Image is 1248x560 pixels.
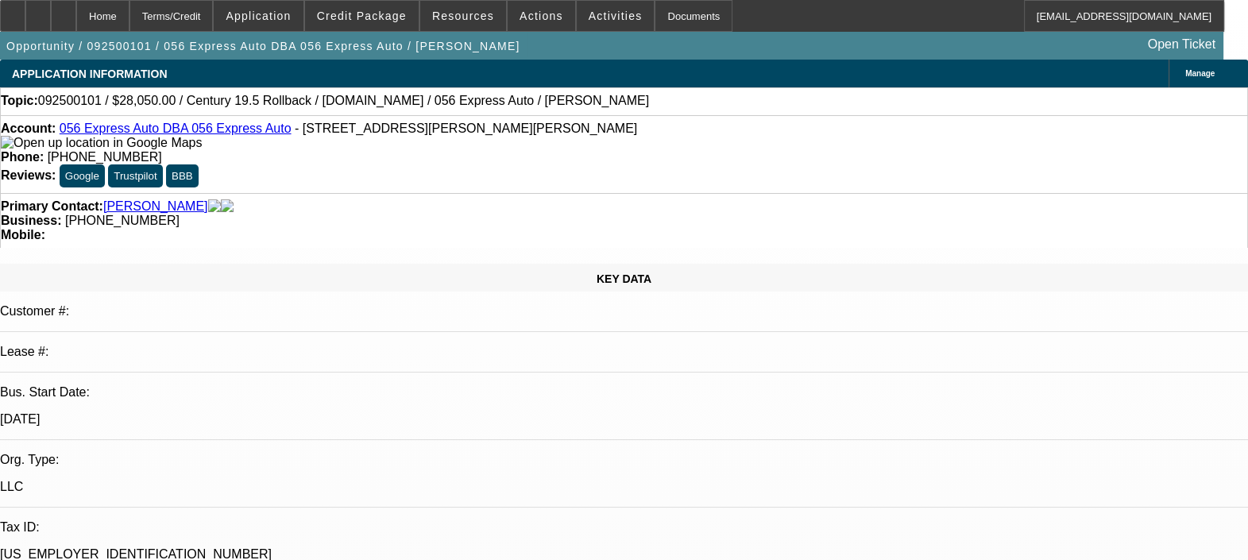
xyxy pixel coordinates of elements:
img: facebook-icon.png [208,199,221,214]
span: Application [226,10,291,22]
span: KEY DATA [597,272,651,285]
span: Actions [520,10,563,22]
button: Trustpilot [108,164,162,187]
a: [PERSON_NAME] [103,199,208,214]
span: APPLICATION INFORMATION [12,68,167,80]
button: Credit Package [305,1,419,31]
span: 092500101 / $28,050.00 / Century 19.5 Rollback / [DOMAIN_NAME] / 056 Express Auto / [PERSON_NAME] [38,94,649,108]
strong: Topic: [1,94,38,108]
span: Resources [432,10,494,22]
img: linkedin-icon.png [221,199,234,214]
span: [PHONE_NUMBER] [65,214,180,227]
button: Google [60,164,105,187]
strong: Reviews: [1,168,56,182]
span: Activities [589,10,643,22]
img: Open up location in Google Maps [1,136,202,150]
strong: Account: [1,122,56,135]
span: - [STREET_ADDRESS][PERSON_NAME][PERSON_NAME] [295,122,637,135]
span: Opportunity / 092500101 / 056 Express Auto DBA 056 Express Auto / [PERSON_NAME] [6,40,520,52]
span: Credit Package [317,10,407,22]
strong: Business: [1,214,61,227]
strong: Phone: [1,150,44,164]
strong: Primary Contact: [1,199,103,214]
a: Open Ticket [1142,31,1222,58]
button: Application [214,1,303,31]
span: [PHONE_NUMBER] [48,150,162,164]
button: Actions [508,1,575,31]
a: 056 Express Auto DBA 056 Express Auto [60,122,292,135]
span: Manage [1185,69,1215,78]
strong: Mobile: [1,228,45,241]
button: Resources [420,1,506,31]
button: Activities [577,1,655,31]
a: View Google Maps [1,136,202,149]
button: BBB [166,164,199,187]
